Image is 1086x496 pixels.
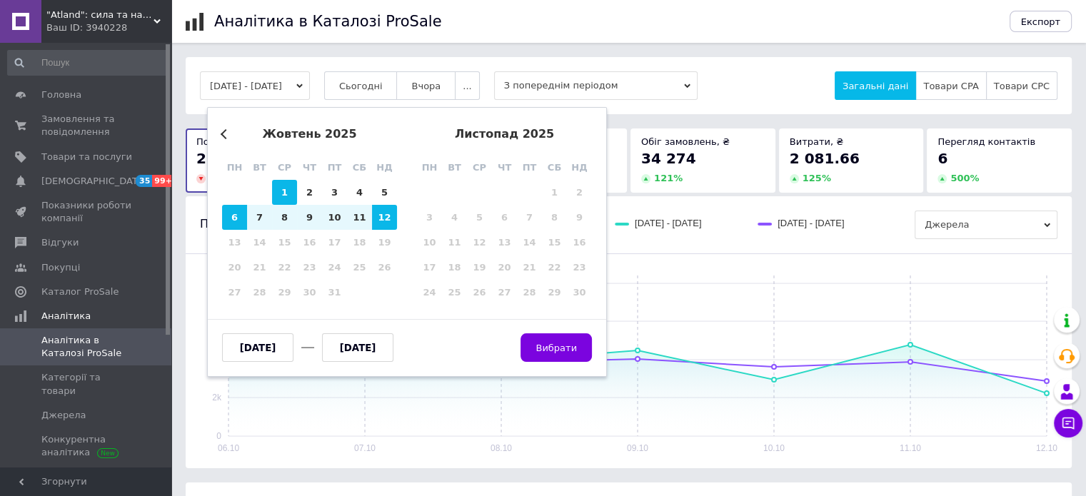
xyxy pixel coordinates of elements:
div: Not available п’ятниця, 21-е листопада 2025 р. [517,255,542,280]
div: Not available четвер, 20-е листопада 2025 р. [492,255,517,280]
div: ср [467,155,492,180]
text: 11.10 [900,443,921,453]
button: Експорт [1010,11,1072,32]
span: Покупці [41,261,80,274]
div: Not available неділя, 19-е жовтня 2025 р. [372,230,397,255]
span: Категорії та товари [41,371,132,397]
div: Not available неділя, 30-е листопада 2025 р. [567,280,592,305]
div: Not available п’ятниця, 14-е листопада 2025 р. [517,230,542,255]
div: чт [297,155,322,180]
span: Експорт [1021,16,1061,27]
div: Not available п’ятниця, 7-е листопада 2025 р. [517,205,542,230]
span: 34 274 [641,150,696,167]
div: Not available четвер, 27-е листопада 2025 р. [492,280,517,305]
span: Конкурентна аналітика [41,433,132,459]
span: [DEMOGRAPHIC_DATA] [41,175,147,188]
button: Чат з покупцем [1054,409,1082,437]
div: Choose субота, 11-е жовтня 2025 р. [347,205,372,230]
div: Not available субота, 22-е листопада 2025 р. [542,255,567,280]
span: Сьогодні [339,81,383,91]
span: 2 081.66 [790,150,860,167]
div: пн [417,155,442,180]
span: Товари CPA [923,81,978,91]
text: 09.10 [627,443,648,453]
div: вт [442,155,467,180]
div: Choose субота, 4-е жовтня 2025 р. [347,180,372,205]
span: Аналітика в Каталозі ProSale [41,334,132,360]
div: ср [272,155,297,180]
button: [DATE] - [DATE] [200,71,310,100]
div: Choose четвер, 2-е жовтня 2025 р. [297,180,322,205]
div: Not available п’ятниця, 24-е жовтня 2025 р. [322,255,347,280]
div: Not available вівторок, 11-е листопада 2025 р. [442,230,467,255]
div: Not available понеділок, 13-е жовтня 2025 р. [222,230,247,255]
button: Товари CPC [986,71,1057,100]
span: Відгуки [41,236,79,249]
div: Not available понеділок, 20-е жовтня 2025 р. [222,255,247,280]
button: Вибрати [521,333,592,362]
div: пн [222,155,247,180]
div: month 2025-10 [222,180,397,305]
div: Not available понеділок, 3-є листопада 2025 р. [417,205,442,230]
div: Not available середа, 5-е листопада 2025 р. [467,205,492,230]
div: Not available середа, 19-е листопада 2025 р. [467,255,492,280]
div: Not available вівторок, 28-е жовтня 2025 р. [247,280,272,305]
div: пт [517,155,542,180]
span: Каталог ProSale [41,285,119,298]
span: Аналітика [41,310,91,323]
div: Not available п’ятниця, 17-е жовтня 2025 р. [322,230,347,255]
h1: Аналітика в Каталозі ProSale [214,13,441,30]
div: Not available субота, 1-е листопада 2025 р. [542,180,567,205]
div: Ваш ID: 3940228 [46,21,171,34]
div: Not available четвер, 6-е листопада 2025 р. [492,205,517,230]
span: Вчора [411,81,441,91]
div: Not available неділя, 26-е жовтня 2025 р. [372,255,397,280]
span: З попереднім періодом [494,71,698,100]
div: Choose понеділок, 6-е жовтня 2025 р. [222,205,247,230]
span: Джерела [41,409,86,422]
div: Not available середа, 15-е жовтня 2025 р. [272,230,297,255]
div: Not available четвер, 16-е жовтня 2025 р. [297,230,322,255]
div: Not available понеділок, 24-е листопада 2025 р. [417,280,442,305]
span: "Atland": сила та надійність вашого авто! [46,9,154,21]
div: Choose неділя, 12-е жовтня 2025 р. [372,205,397,230]
div: вт [247,155,272,180]
input: Пошук [7,50,169,76]
span: Обіг замовлень, ₴ [641,136,730,147]
div: чт [492,155,517,180]
button: Вчора [396,71,456,100]
div: Not available середа, 29-е жовтня 2025 р. [272,280,297,305]
div: Not available четвер, 13-е листопада 2025 р. [492,230,517,255]
text: 06.10 [218,443,239,453]
div: Choose середа, 1-е жовтня 2025 р. [272,180,297,205]
div: Not available вівторок, 18-е листопада 2025 р. [442,255,467,280]
span: 99+ [152,175,176,187]
span: 35 [136,175,152,187]
div: Not available неділя, 16-е листопада 2025 р. [567,230,592,255]
div: Choose п’ятниця, 3-є жовтня 2025 р. [322,180,347,205]
div: пт [322,155,347,180]
text: 10.10 [763,443,785,453]
div: Choose п’ятниця, 10-е жовтня 2025 р. [322,205,347,230]
span: Витрати, ₴ [790,136,844,147]
div: Not available вівторок, 25-е листопада 2025 р. [442,280,467,305]
div: сб [347,155,372,180]
span: Показники роботи компанії [41,199,132,225]
div: Not available середа, 12-е листопада 2025 р. [467,230,492,255]
div: Not available понеділок, 17-е листопада 2025 р. [417,255,442,280]
div: Choose вівторок, 7-е жовтня 2025 р. [247,205,272,230]
div: нд [372,155,397,180]
span: Загальні дані [843,81,908,91]
span: Перегляд контактів [937,136,1035,147]
div: Not available середа, 26-е листопада 2025 р. [467,280,492,305]
text: 08.10 [491,443,512,453]
div: Not available п’ятниця, 31-е жовтня 2025 р. [322,280,347,305]
div: Not available субота, 15-е листопада 2025 р. [542,230,567,255]
div: Choose неділя, 5-е жовтня 2025 р. [372,180,397,205]
div: month 2025-11 [417,180,592,305]
div: Not available субота, 29-е листопада 2025 р. [542,280,567,305]
text: 12.10 [1036,443,1057,453]
div: Not available п’ятниця, 28-е листопада 2025 р. [517,280,542,305]
span: 6 [937,150,947,167]
button: Загальні дані [835,71,916,100]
